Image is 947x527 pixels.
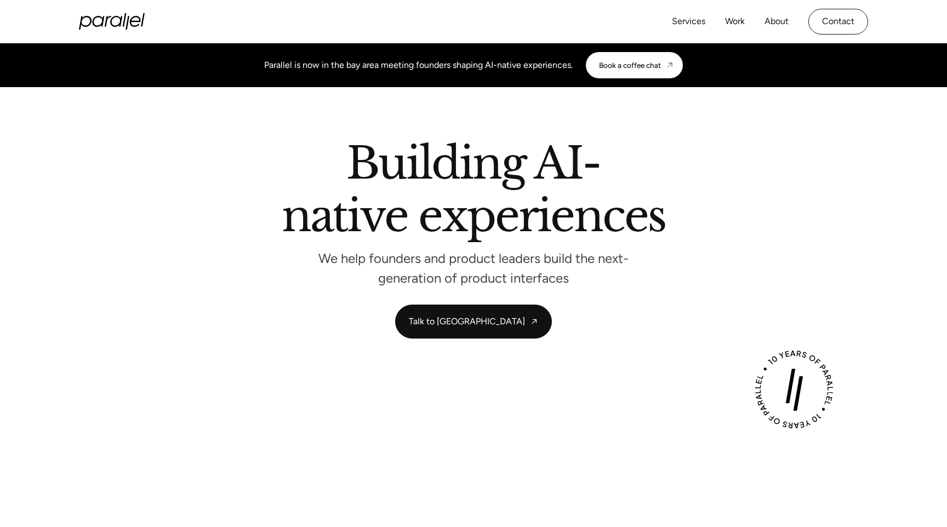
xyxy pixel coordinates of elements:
a: Contact [808,9,868,35]
div: Parallel is now in the bay area meeting founders shaping AI-native experiences. [264,59,573,72]
h2: Building AI-native experiences [161,142,786,242]
img: CTA arrow image [665,61,674,70]
div: Book a coffee chat [599,61,661,70]
a: Services [672,14,705,30]
p: We help founders and product leaders build the next-generation of product interfaces [309,254,638,283]
a: home [79,13,145,30]
a: Book a coffee chat [586,52,683,78]
a: Work [725,14,745,30]
a: About [765,14,789,30]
